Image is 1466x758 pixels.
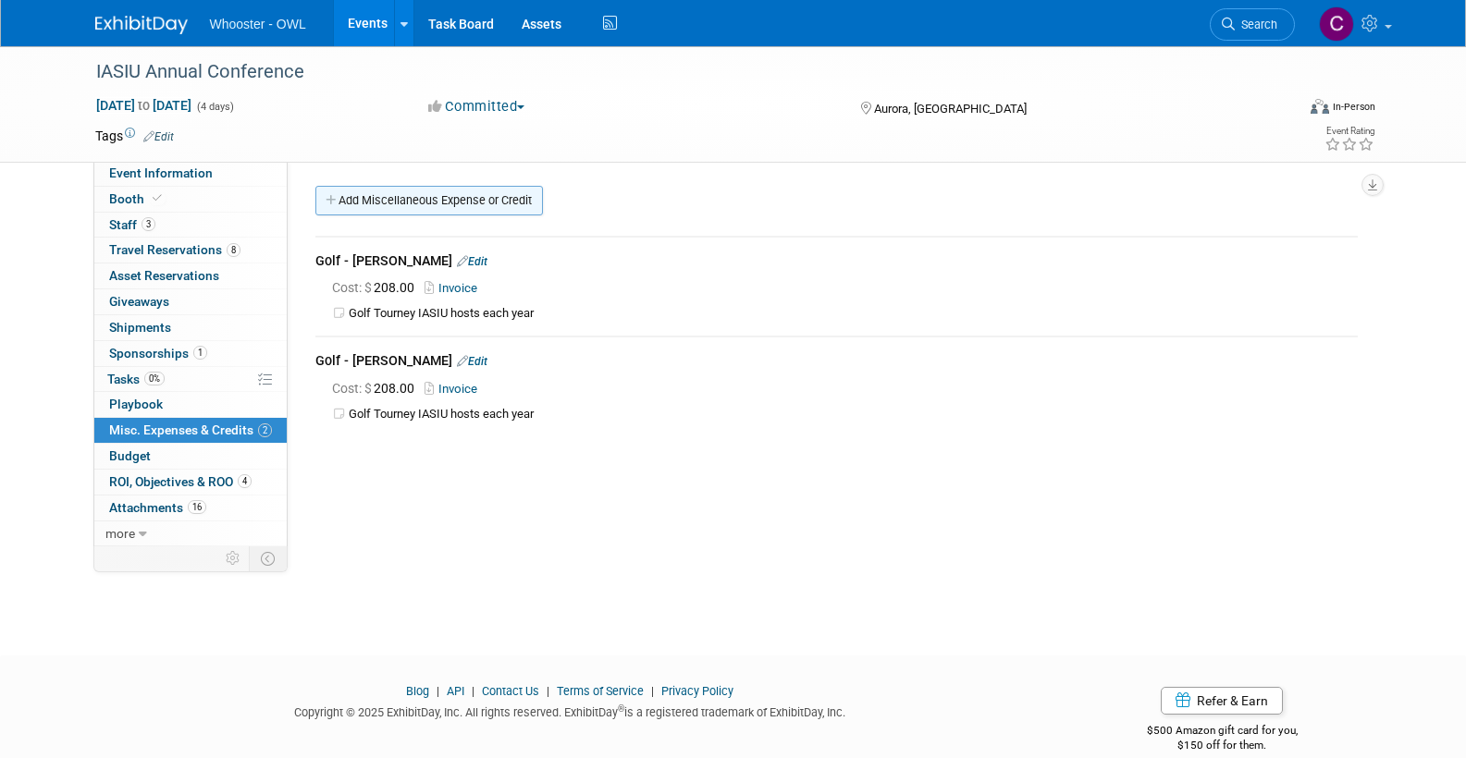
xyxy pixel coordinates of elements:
[109,422,272,437] span: Misc. Expenses & Credits
[95,127,174,145] td: Tags
[105,526,135,541] span: more
[109,191,166,206] span: Booth
[135,98,153,113] span: to
[90,55,1267,89] div: IASIU Annual Conference
[143,130,174,143] a: Edit
[144,372,165,385] span: 0%
[1332,100,1375,114] div: In-Person
[406,684,429,698] a: Blog
[457,355,487,368] a: Edit
[142,217,155,231] span: 3
[315,251,1358,274] div: Golf - [PERSON_NAME]
[217,546,250,570] td: Personalize Event Tab Strip
[195,101,234,113] span: (4 days)
[238,474,252,488] span: 4
[109,346,207,361] span: Sponsorships
[109,242,240,257] span: Travel Reservations
[94,161,287,186] a: Event Information
[95,97,192,114] span: [DATE] [DATE]
[249,546,287,570] td: Toggle Event Tabs
[647,684,659,698] span: |
[94,521,287,546] a: more
[109,165,213,180] span: Event Information
[109,397,163,411] span: Playbook
[94,187,287,212] a: Booth
[94,418,287,443] a: Misc. Expenses & Credits2
[542,684,554,698] span: |
[1186,96,1376,124] div: Event Format
[95,700,1046,721] div: Copyright © 2025 ExhibitDay, Inc. All rights reserved. ExhibitDay is a registered trademark of Ex...
[349,306,1358,322] td: Golf Tourney IASIU hosts each year
[332,381,374,396] span: Cost: $
[457,255,487,268] a: Edit
[94,470,287,495] a: ROI, Objectives & ROO4
[109,448,151,463] span: Budget
[94,444,287,469] a: Budget
[1073,711,1372,753] div: $500 Amazon gift card for you,
[258,423,272,437] span: 2
[432,684,444,698] span: |
[557,684,644,698] a: Terms of Service
[193,346,207,360] span: 1
[349,407,1358,422] td: Golf Tourney IASIU hosts each year
[109,320,171,335] span: Shipments
[210,17,306,31] span: Whooster - OWL
[425,281,485,295] a: Invoice
[1319,6,1354,42] img: Clare Louise Southcombe
[1073,738,1372,753] div: $150 off for them.
[188,500,206,514] span: 16
[315,186,543,215] a: Add Miscellaneous Expense or Credit
[332,381,422,396] span: 208.00
[94,263,287,288] a: Asset Reservations
[94,495,287,520] a: Attachments16
[482,684,539,698] a: Contact Us
[1235,18,1277,31] span: Search
[618,703,624,714] sup: ®
[94,289,287,314] a: Giveaways
[315,351,1358,373] div: Golf - [PERSON_NAME]
[109,268,219,283] span: Asset Reservations
[94,315,287,340] a: Shipments
[332,280,422,295] span: 208.00
[153,193,162,203] i: Booth reservation complete
[107,372,165,386] span: Tasks
[1324,127,1374,136] div: Event Rating
[109,474,252,489] span: ROI, Objectives & ROO
[447,684,464,698] a: API
[227,243,240,257] span: 8
[661,684,733,698] a: Privacy Policy
[94,392,287,417] a: Playbook
[109,217,155,232] span: Staff
[332,280,374,295] span: Cost: $
[1210,8,1295,41] a: Search
[95,16,188,34] img: ExhibitDay
[94,213,287,238] a: Staff3
[94,238,287,263] a: Travel Reservations8
[94,341,287,366] a: Sponsorships1
[1311,99,1329,114] img: Format-Inperson.png
[422,97,532,116] button: Committed
[109,500,206,515] span: Attachments
[94,367,287,392] a: Tasks0%
[425,382,485,396] a: Invoice
[1161,687,1283,715] a: Refer & Earn
[874,102,1027,116] span: Aurora, [GEOGRAPHIC_DATA]
[467,684,479,698] span: |
[109,294,169,309] span: Giveaways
